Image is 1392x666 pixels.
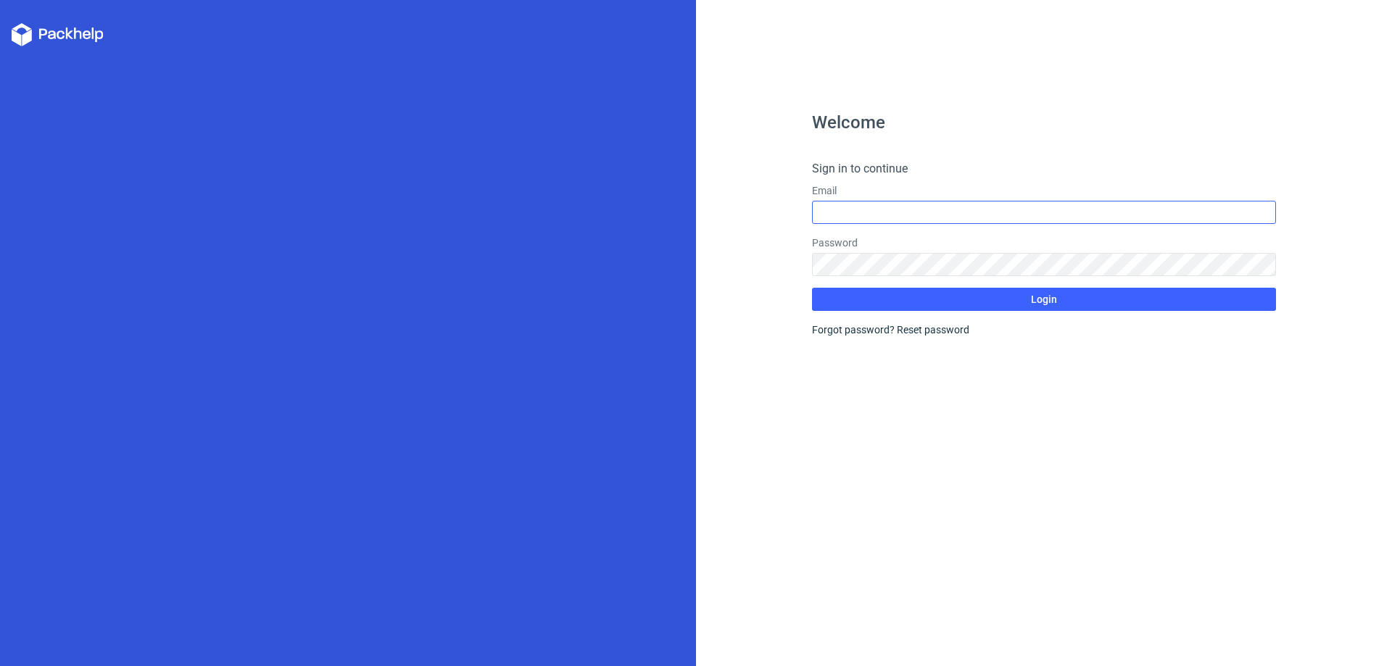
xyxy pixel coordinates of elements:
[812,183,1276,198] label: Email
[812,322,1276,337] div: Forgot password?
[812,288,1276,311] button: Login
[897,324,969,336] a: Reset password
[812,114,1276,131] h1: Welcome
[812,160,1276,178] h4: Sign in to continue
[812,236,1276,250] label: Password
[1031,294,1057,304] span: Login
